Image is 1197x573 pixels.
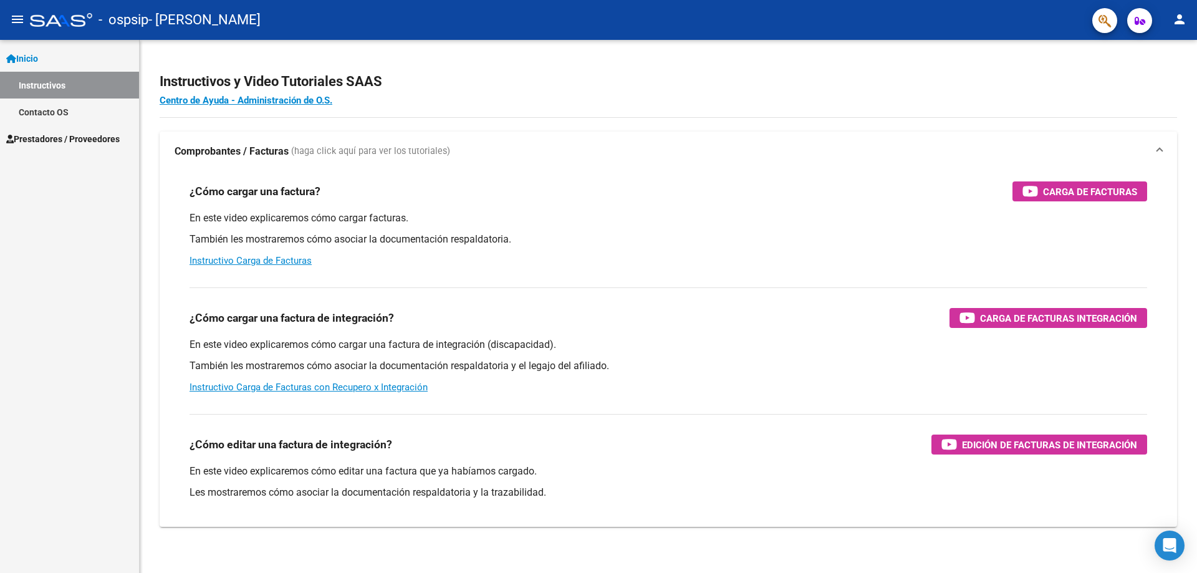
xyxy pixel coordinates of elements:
mat-icon: menu [10,12,25,27]
button: Edición de Facturas de integración [931,435,1147,455]
strong: Comprobantes / Facturas [175,145,289,158]
p: Les mostraremos cómo asociar la documentación respaldatoria y la trazabilidad. [190,486,1147,499]
p: También les mostraremos cómo asociar la documentación respaldatoria. [190,233,1147,246]
span: - [PERSON_NAME] [148,6,261,34]
a: Instructivo Carga de Facturas con Recupero x Integración [190,382,428,393]
mat-expansion-panel-header: Comprobantes / Facturas (haga click aquí para ver los tutoriales) [160,132,1177,171]
button: Carga de Facturas Integración [949,308,1147,328]
h3: ¿Cómo cargar una factura de integración? [190,309,394,327]
a: Instructivo Carga de Facturas [190,255,312,266]
h2: Instructivos y Video Tutoriales SAAS [160,70,1177,94]
p: En este video explicaremos cómo cargar facturas. [190,211,1147,225]
div: Open Intercom Messenger [1155,531,1185,561]
span: (haga click aquí para ver los tutoriales) [291,145,450,158]
button: Carga de Facturas [1012,181,1147,201]
p: En este video explicaremos cómo cargar una factura de integración (discapacidad). [190,338,1147,352]
div: Comprobantes / Facturas (haga click aquí para ver los tutoriales) [160,171,1177,527]
p: También les mostraremos cómo asociar la documentación respaldatoria y el legajo del afiliado. [190,359,1147,373]
span: Inicio [6,52,38,65]
span: Edición de Facturas de integración [962,437,1137,453]
span: - ospsip [99,6,148,34]
h3: ¿Cómo cargar una factura? [190,183,320,200]
h3: ¿Cómo editar una factura de integración? [190,436,392,453]
mat-icon: person [1172,12,1187,27]
span: Carga de Facturas Integración [980,311,1137,326]
a: Centro de Ayuda - Administración de O.S. [160,95,332,106]
span: Carga de Facturas [1043,184,1137,200]
span: Prestadores / Proveedores [6,132,120,146]
p: En este video explicaremos cómo editar una factura que ya habíamos cargado. [190,465,1147,478]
